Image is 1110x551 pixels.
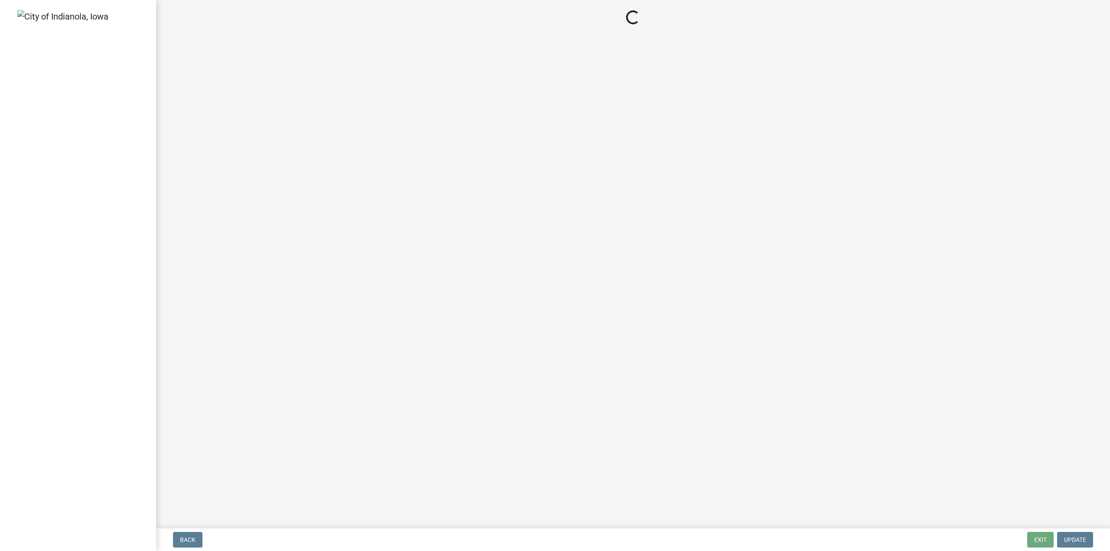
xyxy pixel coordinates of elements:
button: Back [173,532,202,548]
span: Update [1064,536,1086,543]
span: Back [180,536,196,543]
button: Update [1057,532,1093,548]
button: Exit [1027,532,1054,548]
img: City of Indianola, Iowa [17,10,108,23]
